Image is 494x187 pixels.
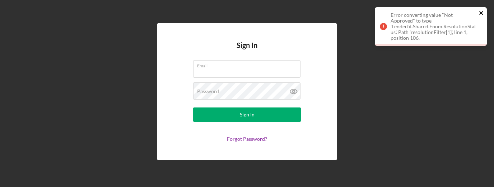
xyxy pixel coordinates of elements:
a: Forgot Password? [227,136,267,142]
div: Error converting value "Not Approved" to type 'Lenderfit.Shared.Enum.ResolutionStatus'. Path 'res... [391,12,477,41]
label: Password [197,88,219,94]
label: Email [197,61,300,68]
h4: Sign In [237,41,257,60]
button: close [479,10,484,17]
button: Sign In [193,107,301,122]
div: Sign In [240,107,255,122]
